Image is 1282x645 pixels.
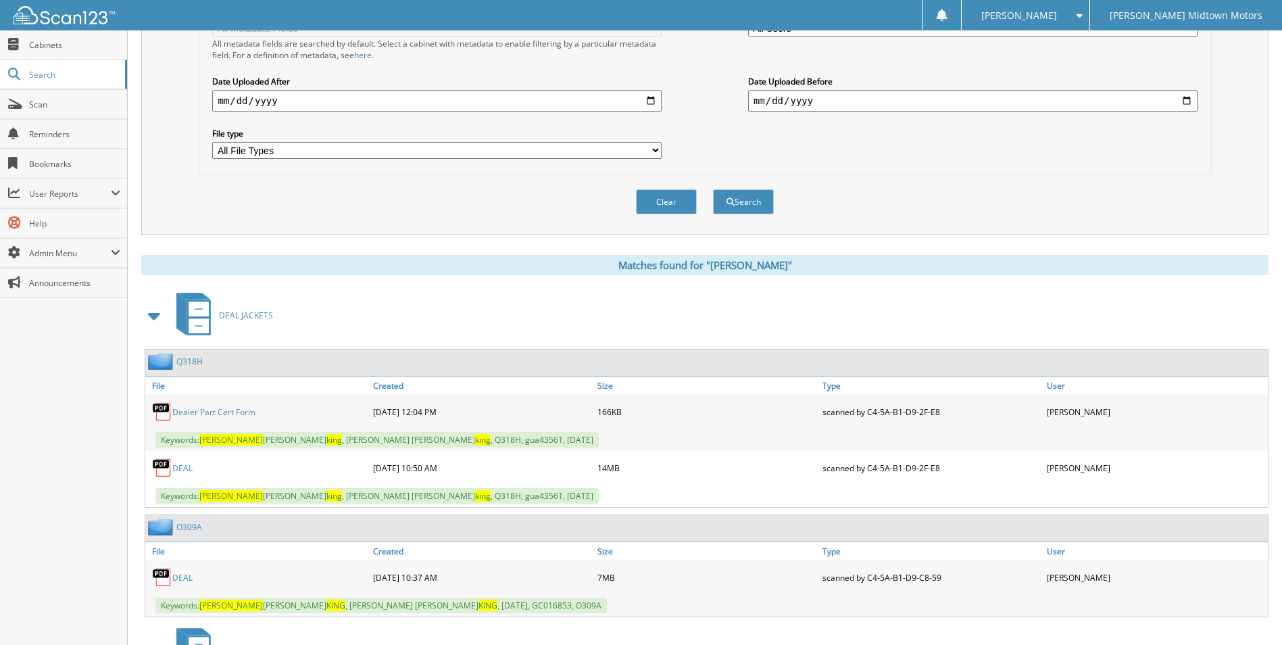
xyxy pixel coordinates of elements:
span: [PERSON_NAME] [199,490,263,502]
div: [DATE] 10:50 AM [370,454,594,481]
span: king [326,490,342,502]
span: Bookmarks [29,158,120,170]
a: Type [819,377,1043,395]
input: end [748,90,1198,112]
div: scanned by C4-5A-B1-D9-2F-E8 [819,398,1043,425]
iframe: Chat Widget [1214,580,1282,645]
span: Keywords: [PERSON_NAME] , [PERSON_NAME] [PERSON_NAME] , [DATE], GC016853, O309A [155,598,607,613]
span: king [475,490,491,502]
span: Scan [29,99,120,110]
a: Dealer Part Cert Form [172,406,255,418]
a: Size [594,542,818,560]
span: User Reports [29,188,111,199]
input: start [212,90,662,112]
span: [PERSON_NAME] [199,434,263,446]
a: User [1043,377,1268,395]
span: Reminders [29,128,120,140]
img: folder2.png [148,519,176,535]
span: Cabinets [29,39,120,51]
a: Q318H [176,356,203,367]
a: DEAL JACKETS [168,289,273,342]
span: king [326,434,342,446]
span: Keywords: [PERSON_NAME] , [PERSON_NAME] [PERSON_NAME] , Q318H, gua43561, [DATE] [155,432,599,448]
div: All metadata fields are searched by default. Select a cabinet with metadata to enable filtering b... [212,38,662,61]
img: folder2.png [148,353,176,370]
img: scan123-logo-white.svg [14,6,115,24]
a: Created [370,542,594,560]
div: Matches found for "[PERSON_NAME]" [141,255,1268,275]
a: File [145,542,370,560]
a: DEAL [172,462,193,474]
img: PDF.png [152,567,172,588]
span: KING [478,600,497,611]
div: 166KB [594,398,818,425]
div: scanned by C4-5A-B1-D9-C8-59 [819,564,1043,591]
label: Date Uploaded After [212,76,662,87]
div: [PERSON_NAME] [1043,454,1268,481]
label: File type [212,128,662,139]
a: Type [819,542,1043,560]
a: User [1043,542,1268,560]
div: scanned by C4-5A-B1-D9-2F-E8 [819,454,1043,481]
span: [PERSON_NAME] [199,600,263,611]
label: Date Uploaded Before [748,76,1198,87]
span: Admin Menu [29,247,111,259]
a: Size [594,377,818,395]
a: Created [370,377,594,395]
button: Clear [636,189,697,214]
span: Announcements [29,277,120,289]
a: DEAL [172,572,193,583]
span: Help [29,218,120,229]
span: Keywords: [PERSON_NAME] , [PERSON_NAME] [PERSON_NAME] , Q318H, gua43561, [DATE] [155,488,599,504]
div: [PERSON_NAME] [1043,398,1268,425]
img: PDF.png [152,402,172,422]
div: 14MB [594,454,818,481]
span: [PERSON_NAME] Midtown Motors [1110,11,1262,20]
a: O309A [176,521,202,533]
div: [DATE] 12:04 PM [370,398,594,425]
span: KING [326,600,345,611]
span: Search [29,69,118,80]
button: Search [713,189,774,214]
div: 7MB [594,564,818,591]
div: [PERSON_NAME] [1043,564,1268,591]
div: [DATE] 10:37 AM [370,564,594,591]
span: king [475,434,491,446]
img: PDF.png [152,458,172,478]
span: DEAL JACKETS [219,310,273,321]
a: here [354,49,372,61]
a: File [145,377,370,395]
span: [PERSON_NAME] [981,11,1057,20]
